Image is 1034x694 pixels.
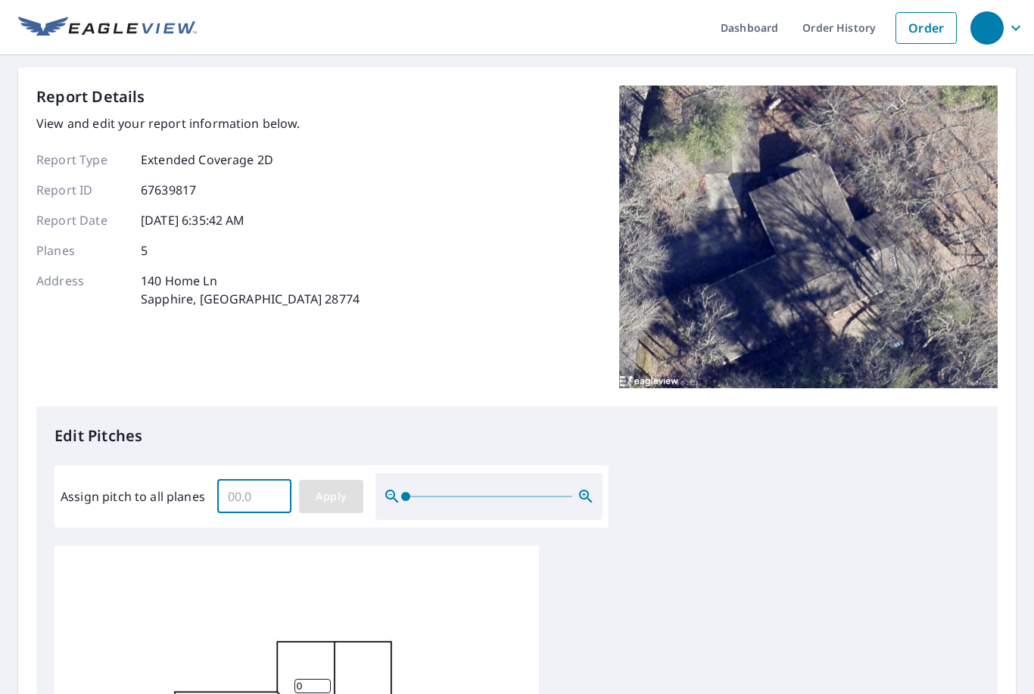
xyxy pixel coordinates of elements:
p: View and edit your report information below. [36,114,360,132]
button: Apply [299,480,363,513]
p: Report Date [36,211,127,229]
p: Report ID [36,181,127,199]
p: Report Details [36,86,145,108]
p: Address [36,272,127,308]
p: 67639817 [141,181,196,199]
p: Planes [36,241,127,260]
p: Extended Coverage 2D [141,151,273,169]
span: Apply [311,487,351,506]
input: 00.0 [217,475,291,518]
img: Top image [619,86,998,388]
label: Assign pitch to all planes [61,487,205,506]
a: Order [895,12,957,44]
p: 5 [141,241,148,260]
p: [DATE] 6:35:42 AM [141,211,245,229]
p: Edit Pitches [55,425,979,447]
p: Report Type [36,151,127,169]
p: 140 Home Ln Sapphire, [GEOGRAPHIC_DATA] 28774 [141,272,360,308]
img: EV Logo [18,17,197,39]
